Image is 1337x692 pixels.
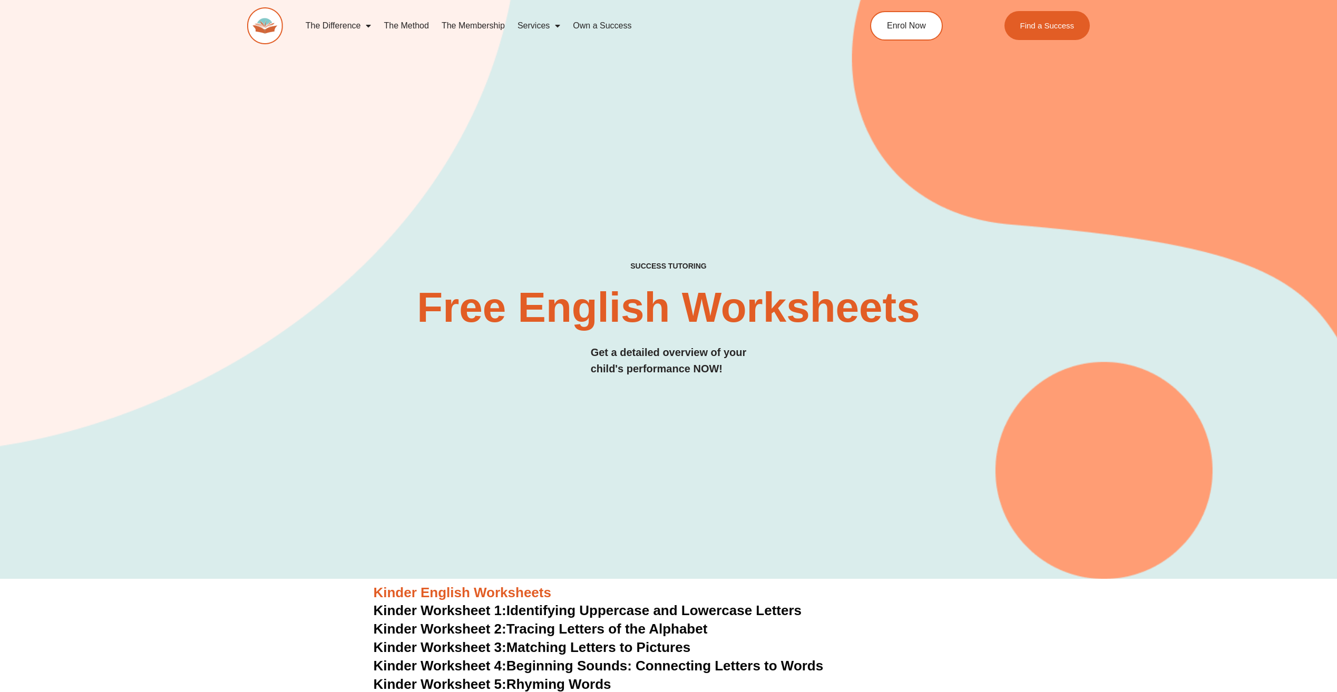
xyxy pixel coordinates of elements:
span: Kinder Worksheet 2: [374,621,506,637]
a: The Method [377,14,435,38]
a: Kinder Worksheet 5:Rhyming Words [374,676,611,692]
a: Kinder Worksheet 3:Matching Letters to Pictures [374,639,691,655]
h3: Kinder English Worksheets [374,584,964,602]
a: Services [511,14,567,38]
span: Kinder Worksheet 3: [374,639,506,655]
h2: Free English Worksheets​ [391,286,947,329]
a: The Membership [435,14,511,38]
a: The Difference [299,14,378,38]
nav: Menu [299,14,822,38]
span: Find a Success [1020,22,1075,29]
iframe: Chat Widget [1162,573,1337,692]
span: Kinder Worksheet 1: [374,602,506,618]
span: Enrol Now [887,22,926,30]
a: Enrol Now [870,11,943,41]
span: Kinder Worksheet 5: [374,676,506,692]
span: Kinder Worksheet 4: [374,658,506,674]
h3: Get a detailed overview of your child's performance NOW! [591,344,747,377]
a: Kinder Worksheet 1:Identifying Uppercase and Lowercase Letters [374,602,802,618]
a: Kinder Worksheet 2:Tracing Letters of the Alphabet [374,621,708,637]
h4: SUCCESS TUTORING​ [544,262,794,271]
a: Kinder Worksheet 4:Beginning Sounds: Connecting Letters to Words [374,658,824,674]
a: Own a Success [567,14,638,38]
a: Find a Success [1004,11,1090,40]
